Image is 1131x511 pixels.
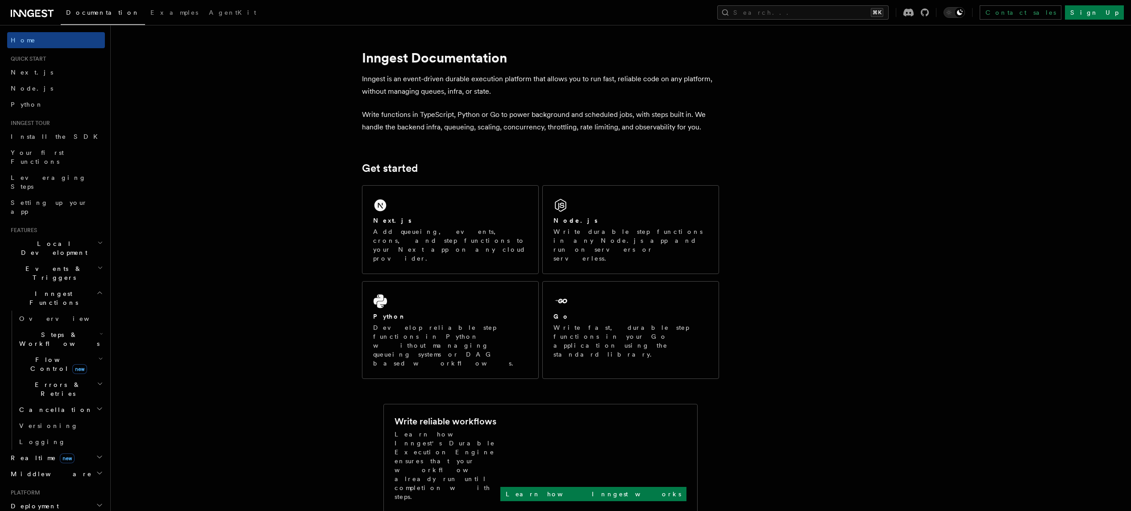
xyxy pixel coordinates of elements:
[7,96,105,112] a: Python
[7,311,105,450] div: Inngest Functions
[16,352,105,377] button: Flow Controlnew
[944,7,965,18] button: Toggle dark mode
[72,364,87,374] span: new
[7,453,75,462] span: Realtime
[373,227,528,263] p: Add queueing, events, crons, and step functions to your Next app on any cloud provider.
[362,73,719,98] p: Inngest is an event-driven durable execution platform that allows you to run fast, reliable code ...
[7,145,105,170] a: Your first Functions
[16,330,100,348] span: Steps & Workflows
[362,108,719,133] p: Write functions in TypeScript, Python or Go to power background and scheduled jobs, with steps bu...
[362,281,539,379] a: PythonDevelop reliable step functions in Python without managing queueing systems or DAG based wo...
[11,174,86,190] span: Leveraging Steps
[7,227,37,234] span: Features
[500,487,686,501] a: Learn how Inngest works
[11,199,87,215] span: Setting up your app
[7,289,96,307] span: Inngest Functions
[7,239,97,257] span: Local Development
[11,133,103,140] span: Install the SDK
[209,9,256,16] span: AgentKit
[16,418,105,434] a: Versioning
[7,450,105,466] button: Realtimenew
[19,315,111,322] span: Overview
[553,312,570,321] h2: Go
[542,185,719,274] a: Node.jsWrite durable step functions in any Node.js app and run on servers or serverless.
[11,69,53,76] span: Next.js
[7,489,40,496] span: Platform
[373,323,528,368] p: Develop reliable step functions in Python without managing queueing systems or DAG based workflows.
[61,3,145,25] a: Documentation
[7,466,105,482] button: Middleware
[717,5,889,20] button: Search...⌘K
[204,3,262,24] a: AgentKit
[373,216,412,225] h2: Next.js
[553,227,708,263] p: Write durable step functions in any Node.js app and run on servers or serverless.
[11,149,64,165] span: Your first Functions
[19,438,66,445] span: Logging
[395,430,500,501] p: Learn how Inngest's Durable Execution Engine ensures that your workflow already run until complet...
[553,323,708,359] p: Write fast, durable step functions in your Go application using the standard library.
[16,355,98,373] span: Flow Control
[16,405,93,414] span: Cancellation
[871,8,883,17] kbd: ⌘K
[506,490,681,499] p: Learn how Inngest works
[7,80,105,96] a: Node.js
[7,261,105,286] button: Events & Triggers
[7,502,59,511] span: Deployment
[60,453,75,463] span: new
[7,286,105,311] button: Inngest Functions
[362,50,719,66] h1: Inngest Documentation
[7,195,105,220] a: Setting up your app
[11,101,43,108] span: Python
[7,32,105,48] a: Home
[7,469,92,478] span: Middleware
[395,415,496,428] h2: Write reliable workflows
[7,236,105,261] button: Local Development
[7,64,105,80] a: Next.js
[542,281,719,379] a: GoWrite fast, durable step functions in your Go application using the standard library.
[553,216,598,225] h2: Node.js
[19,422,78,429] span: Versioning
[16,380,97,398] span: Errors & Retries
[66,9,140,16] span: Documentation
[373,312,406,321] h2: Python
[16,402,105,418] button: Cancellation
[7,264,97,282] span: Events & Triggers
[11,36,36,45] span: Home
[7,129,105,145] a: Install the SDK
[7,170,105,195] a: Leveraging Steps
[7,120,50,127] span: Inngest tour
[362,162,418,174] a: Get started
[16,434,105,450] a: Logging
[16,311,105,327] a: Overview
[145,3,204,24] a: Examples
[150,9,198,16] span: Examples
[362,185,539,274] a: Next.jsAdd queueing, events, crons, and step functions to your Next app on any cloud provider.
[16,327,105,352] button: Steps & Workflows
[11,85,53,92] span: Node.js
[980,5,1061,20] a: Contact sales
[7,55,46,62] span: Quick start
[16,377,105,402] button: Errors & Retries
[1065,5,1124,20] a: Sign Up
